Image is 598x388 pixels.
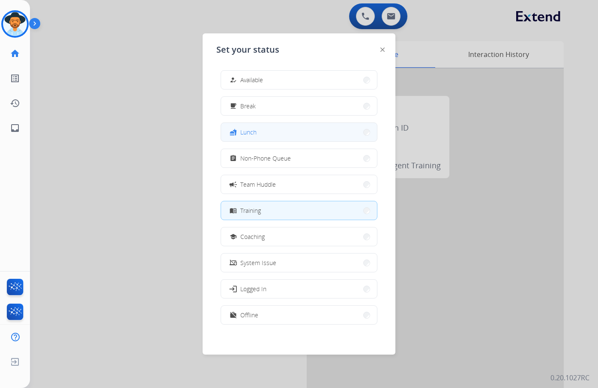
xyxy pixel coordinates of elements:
[230,207,237,214] mat-icon: menu_book
[230,76,237,84] mat-icon: how_to_reg
[230,128,237,136] mat-icon: fastfood
[221,227,377,246] button: Coaching
[240,284,266,293] span: Logged In
[221,306,377,324] button: Offline
[240,75,263,84] span: Available
[221,280,377,298] button: Logged In
[550,373,589,383] p: 0.20.1027RC
[221,254,377,272] button: System Issue
[240,154,291,163] span: Non-Phone Queue
[229,180,237,188] mat-icon: campaign
[10,73,20,84] mat-icon: list_alt
[221,71,377,89] button: Available
[221,97,377,115] button: Break
[3,12,27,36] img: avatar
[230,155,237,162] mat-icon: assignment
[221,175,377,194] button: Team Huddle
[10,98,20,108] mat-icon: history
[230,233,237,240] mat-icon: school
[216,44,279,56] span: Set your status
[221,123,377,141] button: Lunch
[240,232,265,241] span: Coaching
[240,180,276,189] span: Team Huddle
[230,102,237,110] mat-icon: free_breakfast
[221,149,377,167] button: Non-Phone Queue
[240,206,261,215] span: Training
[230,311,237,319] mat-icon: work_off
[380,48,385,52] img: close-button
[221,201,377,220] button: Training
[240,258,276,267] span: System Issue
[10,123,20,133] mat-icon: inbox
[10,48,20,59] mat-icon: home
[229,284,237,293] mat-icon: login
[240,101,256,110] span: Break
[230,259,237,266] mat-icon: phonelink_off
[240,310,258,319] span: Offline
[240,128,257,137] span: Lunch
